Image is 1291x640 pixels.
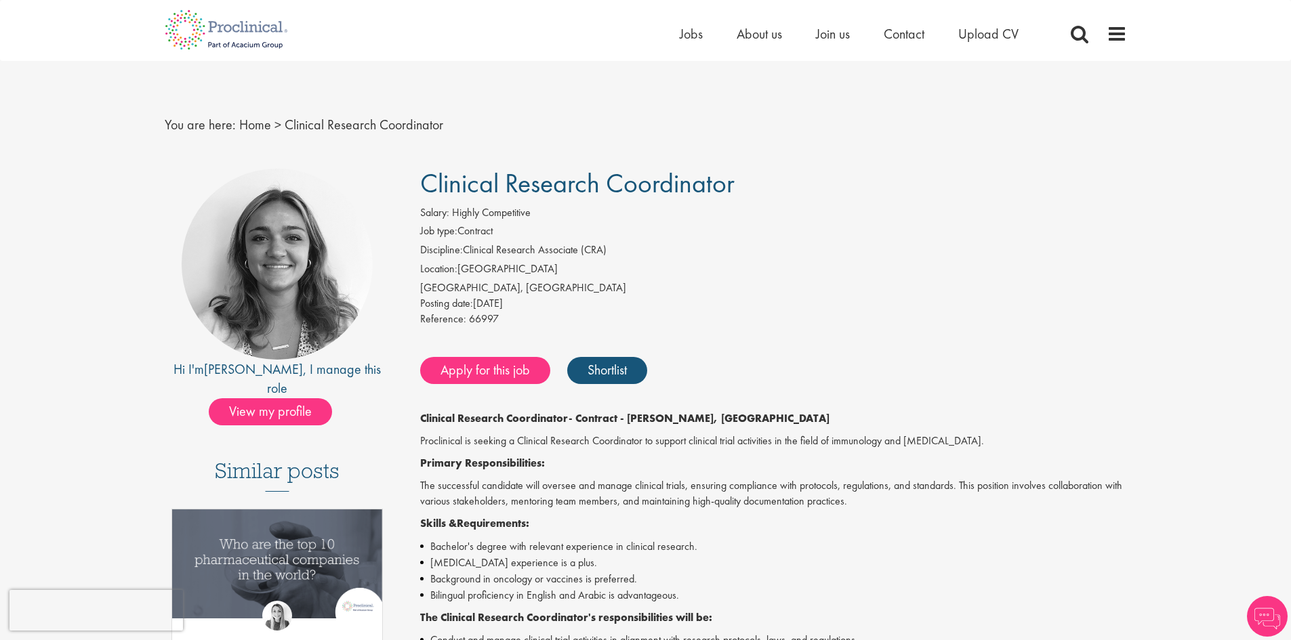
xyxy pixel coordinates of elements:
span: 66997 [469,312,499,326]
p: Proclinical is seeking a Clinical Research Coordinator to support clinical trial activities in th... [420,433,1127,449]
li: Bachelor's degree with relevant experience in clinical research. [420,538,1127,555]
h3: Similar posts [215,459,340,492]
li: Contract [420,223,1127,242]
span: View my profile [209,398,332,425]
a: Upload CV [958,25,1019,43]
iframe: reCAPTCHA [9,590,183,631]
strong: Skills & [420,516,457,530]
strong: Clinical Research Coordinator [420,411,569,425]
strong: Requirements: [457,516,529,530]
label: Salary: [420,205,449,221]
a: View my profile [209,401,346,419]
img: imeage of recruiter Jackie Cerchio [182,169,373,360]
img: Hannah Burke [262,601,292,631]
img: Chatbot [1247,596,1288,637]
li: [GEOGRAPHIC_DATA] [420,261,1127,280]
a: [PERSON_NAME] [204,360,303,378]
label: Reference: [420,312,466,327]
a: Apply for this job [420,357,550,384]
strong: Primary Responsibilities: [420,456,545,470]
li: Bilingual proficiency in English and Arabic is advantageous. [420,587,1127,603]
span: Highly Competitive [452,205,531,219]
li: [MEDICAL_DATA] experience is a plus. [420,555,1127,571]
span: > [274,116,281,133]
strong: - Contract - [PERSON_NAME], [GEOGRAPHIC_DATA] [569,411,829,425]
a: Join us [816,25,850,43]
span: You are here: [165,116,236,133]
label: Job type: [420,223,457,239]
strong: The Clinical Research Coordinator's responsibilities will be: [420,610,712,624]
label: Discipline: [420,242,463,258]
a: Contact [884,25,924,43]
a: Shortlist [567,357,647,384]
a: Link to a post [172,509,383,629]
li: Clinical Research Associate (CRA) [420,242,1127,261]
div: [GEOGRAPHIC_DATA], [GEOGRAPHIC_DATA] [420,280,1127,296]
p: The successful candidate will oversee and manage clinical trials, ensuring compliance with protoc... [420,478,1127,509]
li: Background in oncology or vaccines is preferred. [420,571,1127,587]
span: Clinical Research Coordinator [420,166,735,200]
a: Jobs [680,25,703,43]
a: breadcrumb link [239,116,271,133]
span: Clinical Research Coordinator [285,116,443,133]
label: Location: [420,261,457,277]
div: [DATE] [420,296,1127,312]
span: Posting date: [420,296,473,310]
div: Hi I'm , I manage this role [165,360,390,398]
img: Top 10 pharmaceutical companies in the world 2025 [172,509,383,618]
a: About us [737,25,782,43]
